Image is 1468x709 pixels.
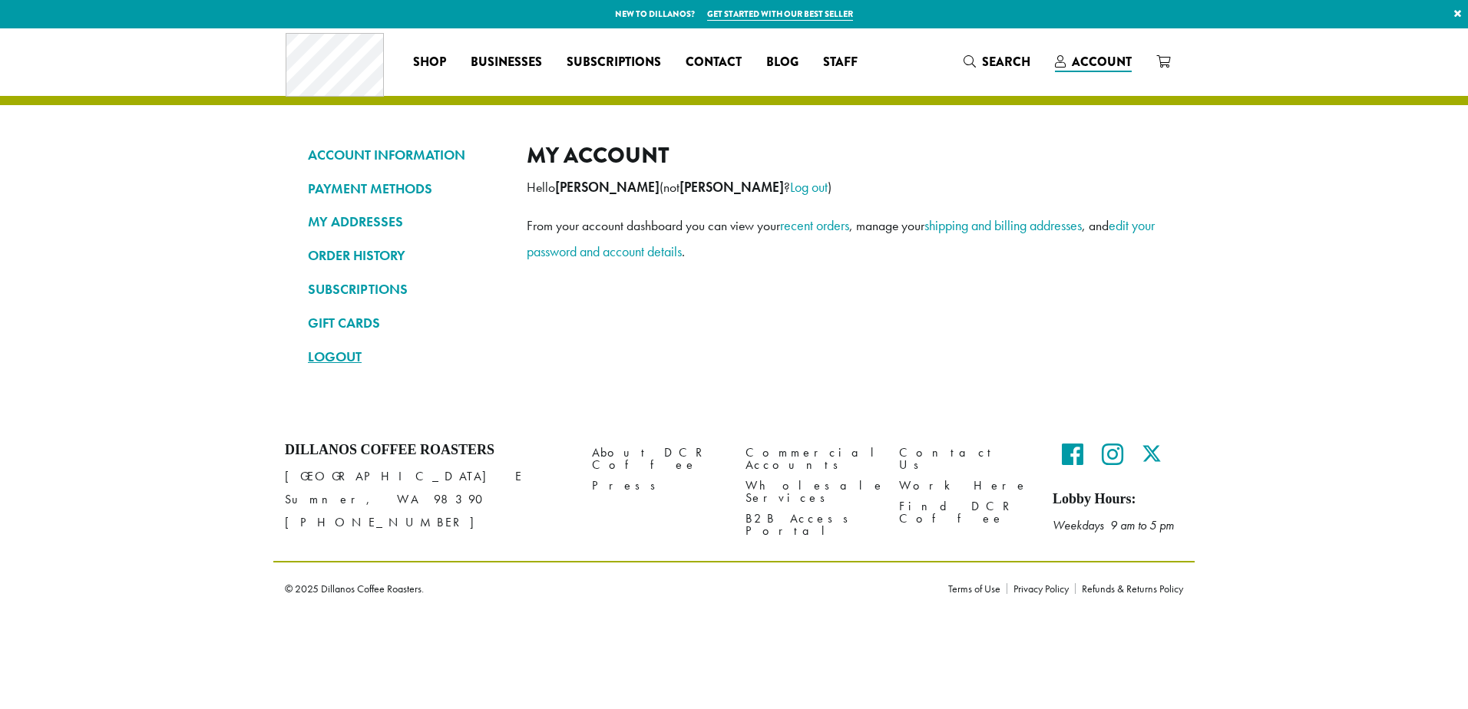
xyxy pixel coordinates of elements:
[308,142,504,168] a: ACCOUNT INFORMATION
[592,442,722,475] a: About DCR Coffee
[679,179,784,196] strong: [PERSON_NAME]
[686,53,742,72] span: Contact
[527,174,1160,200] p: Hello (not ? )
[413,53,446,72] span: Shop
[285,465,569,534] p: [GEOGRAPHIC_DATA] E Sumner, WA 98390 [PHONE_NUMBER]
[308,242,504,269] a: ORDER HISTORY
[308,176,504,202] a: PAYMENT METHODS
[780,216,849,234] a: recent orders
[1053,491,1183,508] h5: Lobby Hours:
[811,50,870,74] a: Staff
[1075,583,1183,594] a: Refunds & Returns Policy
[899,496,1030,529] a: Find DCR Coffee
[899,442,1030,475] a: Contact Us
[308,142,504,382] nav: Account pages
[527,213,1160,265] p: From your account dashboard you can view your , manage your , and .
[746,442,876,475] a: Commercial Accounts
[471,53,542,72] span: Businesses
[707,8,853,21] a: Get started with our best seller
[823,53,858,72] span: Staff
[1072,53,1132,71] span: Account
[948,583,1007,594] a: Terms of Use
[924,216,1082,234] a: shipping and billing addresses
[285,442,569,459] h4: Dillanos Coffee Roasters
[746,476,876,509] a: Wholesale Services
[308,276,504,302] a: SUBSCRIPTIONS
[982,53,1030,71] span: Search
[567,53,661,72] span: Subscriptions
[766,53,798,72] span: Blog
[308,209,504,235] a: MY ADDRESSES
[285,583,925,594] p: © 2025 Dillanos Coffee Roasters.
[555,179,660,196] strong: [PERSON_NAME]
[592,476,722,496] a: Press
[951,49,1043,74] a: Search
[308,344,504,370] a: LOGOUT
[527,142,1160,169] h2: My account
[1007,583,1075,594] a: Privacy Policy
[401,50,458,74] a: Shop
[790,178,828,196] a: Log out
[746,509,876,542] a: B2B Access Portal
[308,310,504,336] a: GIFT CARDS
[899,476,1030,496] a: Work Here
[1053,517,1174,533] em: Weekdays 9 am to 5 pm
